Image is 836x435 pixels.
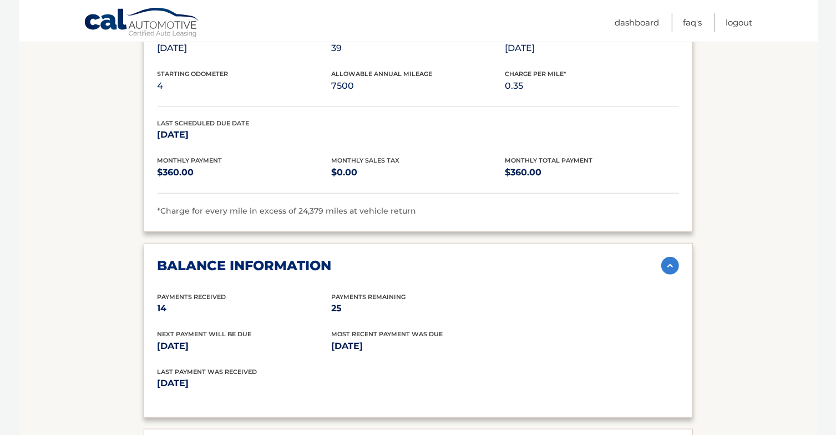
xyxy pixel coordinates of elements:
[331,338,505,354] p: [DATE]
[331,293,406,301] span: Payments Remaining
[158,376,418,391] p: [DATE]
[331,301,505,316] p: 25
[158,293,226,301] span: Payments Received
[331,156,399,164] span: Monthly Sales Tax
[158,165,331,180] p: $360.00
[158,206,417,216] span: *Charge for every mile in excess of 24,379 miles at vehicle return
[158,330,252,338] span: Next Payment will be due
[158,119,250,127] span: Last Scheduled Due Date
[158,127,331,143] p: [DATE]
[158,368,257,376] span: Last Payment was received
[84,7,200,39] a: Cal Automotive
[158,156,222,164] span: Monthly Payment
[158,301,331,316] p: 14
[615,13,660,32] a: Dashboard
[158,78,331,94] p: 4
[505,41,678,56] p: [DATE]
[158,257,332,274] h2: balance information
[331,70,432,78] span: Allowable Annual Mileage
[331,78,505,94] p: 7500
[505,78,678,94] p: 0.35
[505,156,592,164] span: Monthly Total Payment
[331,41,505,56] p: 39
[726,13,753,32] a: Logout
[505,70,566,78] span: Charge Per Mile*
[158,70,229,78] span: Starting Odometer
[331,165,505,180] p: $0.00
[158,41,331,56] p: [DATE]
[683,13,702,32] a: FAQ's
[158,338,331,354] p: [DATE]
[331,330,443,338] span: Most Recent Payment Was Due
[505,165,678,180] p: $360.00
[661,257,679,275] img: accordion-active.svg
